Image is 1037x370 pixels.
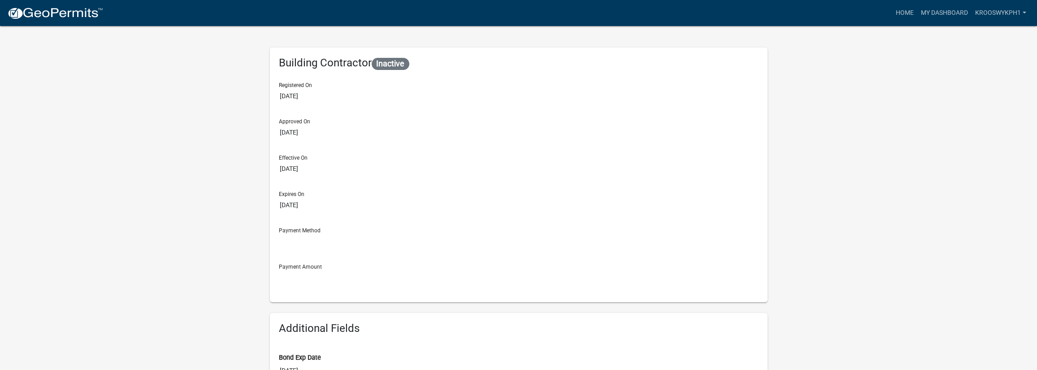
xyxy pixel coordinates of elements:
[372,58,410,70] span: Inactive
[917,4,972,22] a: My Dashboard
[279,355,321,361] label: Bond Exp Date
[972,4,1030,22] a: Krooswykph1
[892,4,917,22] a: Home
[279,57,759,70] h6: Building Contractor
[279,322,759,335] h6: Additional Fields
